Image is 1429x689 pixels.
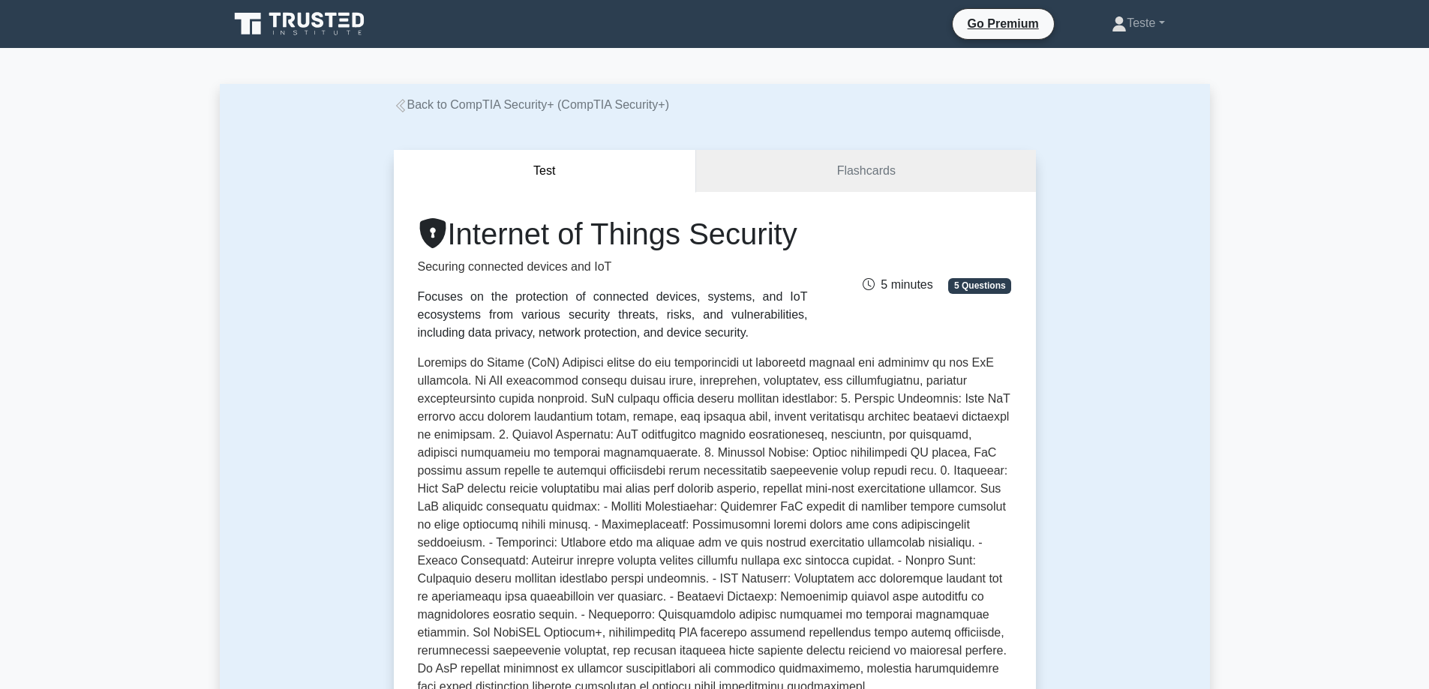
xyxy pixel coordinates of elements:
a: Flashcards [696,150,1035,193]
a: Go Premium [959,14,1048,33]
span: 5 minutes [863,278,932,291]
h1: Internet of Things Security [418,216,808,252]
a: Teste [1076,8,1200,38]
p: Securing connected devices and IoT [418,258,808,276]
div: Focuses on the protection of connected devices, systems, and IoT ecosystems from various security... [418,288,808,342]
a: Back to CompTIA Security+ (CompTIA Security+) [394,98,669,111]
button: Test [394,150,697,193]
span: 5 Questions [948,278,1011,293]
